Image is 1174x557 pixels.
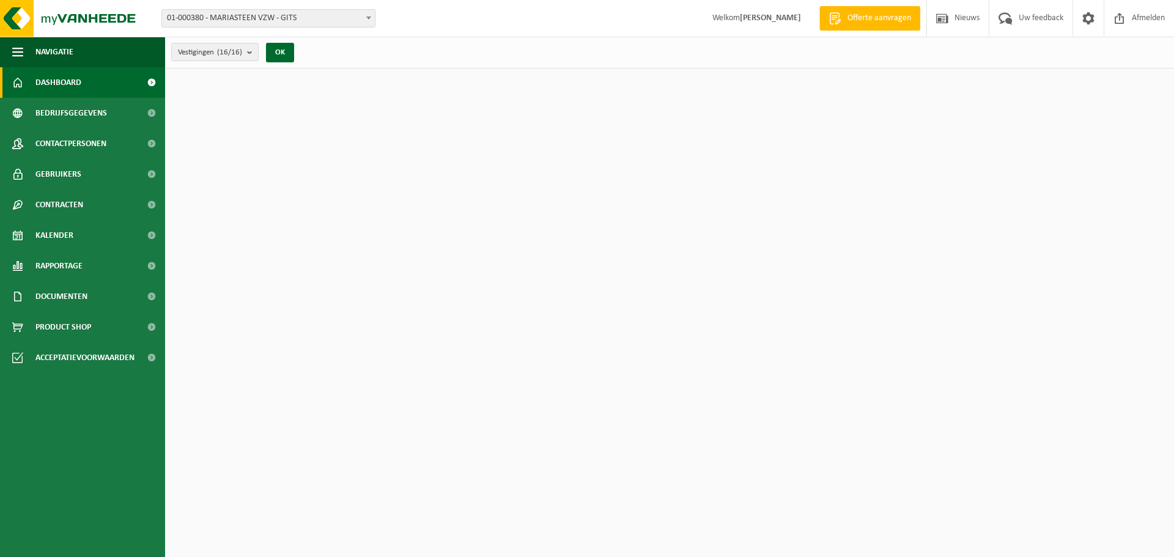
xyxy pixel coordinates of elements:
[35,281,87,312] span: Documenten
[35,128,106,159] span: Contactpersonen
[35,342,135,373] span: Acceptatievoorwaarden
[819,6,920,31] a: Offerte aanvragen
[35,251,83,281] span: Rapportage
[178,43,242,62] span: Vestigingen
[740,13,801,23] strong: [PERSON_NAME]
[35,37,73,67] span: Navigatie
[171,43,259,61] button: Vestigingen(16/16)
[35,98,107,128] span: Bedrijfsgegevens
[35,190,83,220] span: Contracten
[35,312,91,342] span: Product Shop
[161,9,375,28] span: 01-000380 - MARIASTEEN VZW - GITS
[35,67,81,98] span: Dashboard
[35,220,73,251] span: Kalender
[217,48,242,56] count: (16/16)
[162,10,375,27] span: 01-000380 - MARIASTEEN VZW - GITS
[35,159,81,190] span: Gebruikers
[844,12,914,24] span: Offerte aanvragen
[266,43,294,62] button: OK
